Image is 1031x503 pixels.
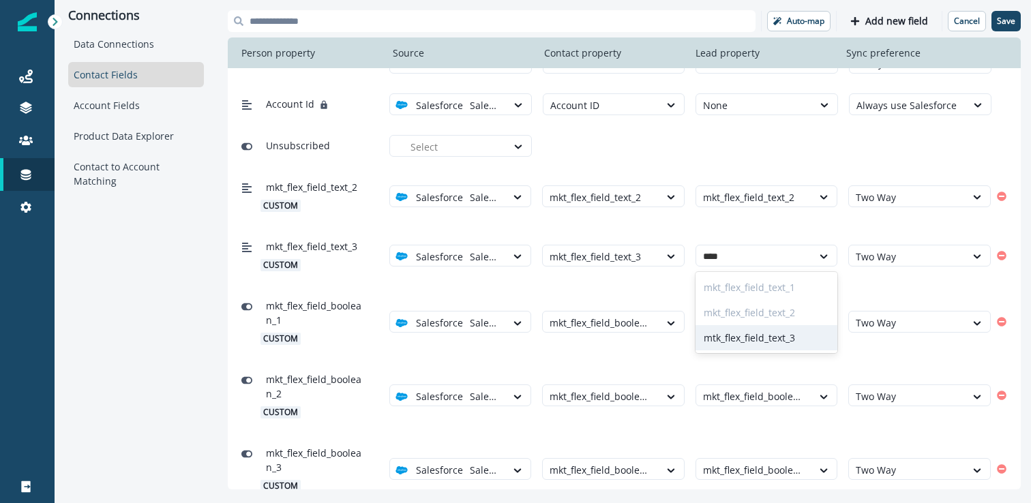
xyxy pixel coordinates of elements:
span: custom [260,259,301,271]
p: Connections [68,8,204,23]
p: Contact property [539,46,627,60]
button: Remove [991,311,1013,332]
span: mkt_flex_field_text_3 [266,239,357,254]
img: Inflection [18,12,37,31]
button: Remove [991,186,1013,207]
span: mkt_flex_field_text_2 [266,180,357,194]
img: salesforce [395,250,408,262]
div: Product Data Explorer [68,123,204,149]
button: Add new field [842,11,936,31]
p: Cancel [954,16,980,26]
span: custom [260,406,301,418]
p: Salesforce [416,316,463,330]
p: Lead property [690,46,765,60]
span: custom [260,333,301,345]
span: mkt_flex_field_boolean_3 [266,446,365,474]
div: Contact Fields [68,62,204,87]
p: Person property [236,46,320,60]
img: salesforce [395,317,408,329]
p: Add new field [865,16,928,27]
p: Salesforce [416,249,463,264]
img: salesforce [395,99,408,111]
button: Remove [991,385,1013,406]
button: Remove [991,459,1013,479]
img: salesforce [395,391,408,403]
div: Data Connections [68,31,204,57]
button: Save [991,11,1021,31]
span: custom [260,480,301,492]
div: mkt_flex_field_text_2 [696,300,838,325]
p: Salesforce [416,463,463,477]
p: Salesforce [416,190,463,204]
span: Account Id [266,97,314,111]
span: mkt_flex_field_boolean_1 [266,299,365,327]
p: Source [387,46,430,60]
p: Save [997,16,1015,26]
div: Account Fields [68,93,204,118]
span: mkt_flex_field_boolean_2 [266,372,365,401]
button: Remove [991,245,1013,266]
div: Contact to Account Matching [68,154,204,194]
button: Cancel [948,11,986,31]
p: Sync preference [841,46,926,60]
img: salesforce [395,191,408,203]
p: Salesforce [416,98,463,112]
img: salesforce [395,464,408,476]
button: Auto-map [767,11,831,31]
div: mtk_flex_field_text_3 [696,325,838,350]
p: Salesforce [416,389,463,403]
span: custom [260,200,301,212]
span: Unsubscribed [266,138,330,153]
div: mkt_flex_field_text_1 [696,275,838,300]
p: Auto-map [787,16,824,26]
